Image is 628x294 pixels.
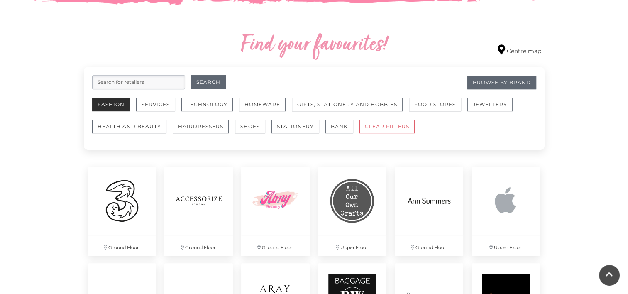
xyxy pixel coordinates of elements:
button: Homeware [239,98,286,111]
button: Food Stores [409,98,461,111]
button: Fashion [92,98,130,111]
input: Search for retailers [92,75,185,89]
a: Centre map [498,44,541,56]
p: Upper Floor [318,235,386,256]
a: Homeware [239,98,292,120]
a: Hairdressers [173,120,235,142]
a: Ground Floor [391,162,467,260]
a: Bank [325,120,359,142]
a: Technology [181,98,239,120]
button: Stationery [271,120,319,133]
button: Gifts, Stationery and Hobbies [292,98,403,111]
a: Shoes [235,120,271,142]
a: Jewellery [467,98,519,120]
a: Services [136,98,181,120]
a: Health and Beauty [92,120,173,142]
button: Hairdressers [173,120,229,133]
button: CLEAR FILTERS [359,120,415,133]
a: Upper Floor [314,162,391,260]
button: Technology [181,98,233,111]
button: Bank [325,120,353,133]
a: Browse By Brand [467,76,536,89]
p: Ground Floor [88,235,156,256]
a: Stationery [271,120,325,142]
p: Ground Floor [241,235,310,256]
a: Upper Floor [467,162,544,260]
a: Fashion [92,98,136,120]
a: CLEAR FILTERS [359,120,421,142]
button: Health and Beauty [92,120,166,133]
p: Upper Floor [472,235,540,256]
a: Ground Floor [237,162,314,260]
button: Jewellery [467,98,513,111]
a: Ground Floor [84,162,161,260]
p: Ground Floor [395,235,463,256]
a: Gifts, Stationery and Hobbies [292,98,409,120]
a: Food Stores [409,98,467,120]
h2: Find your favourites! [163,32,466,59]
button: Search [191,75,226,89]
button: Services [136,98,175,111]
button: Shoes [235,120,265,133]
p: Ground Floor [164,235,233,256]
a: Ground Floor [160,162,237,260]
